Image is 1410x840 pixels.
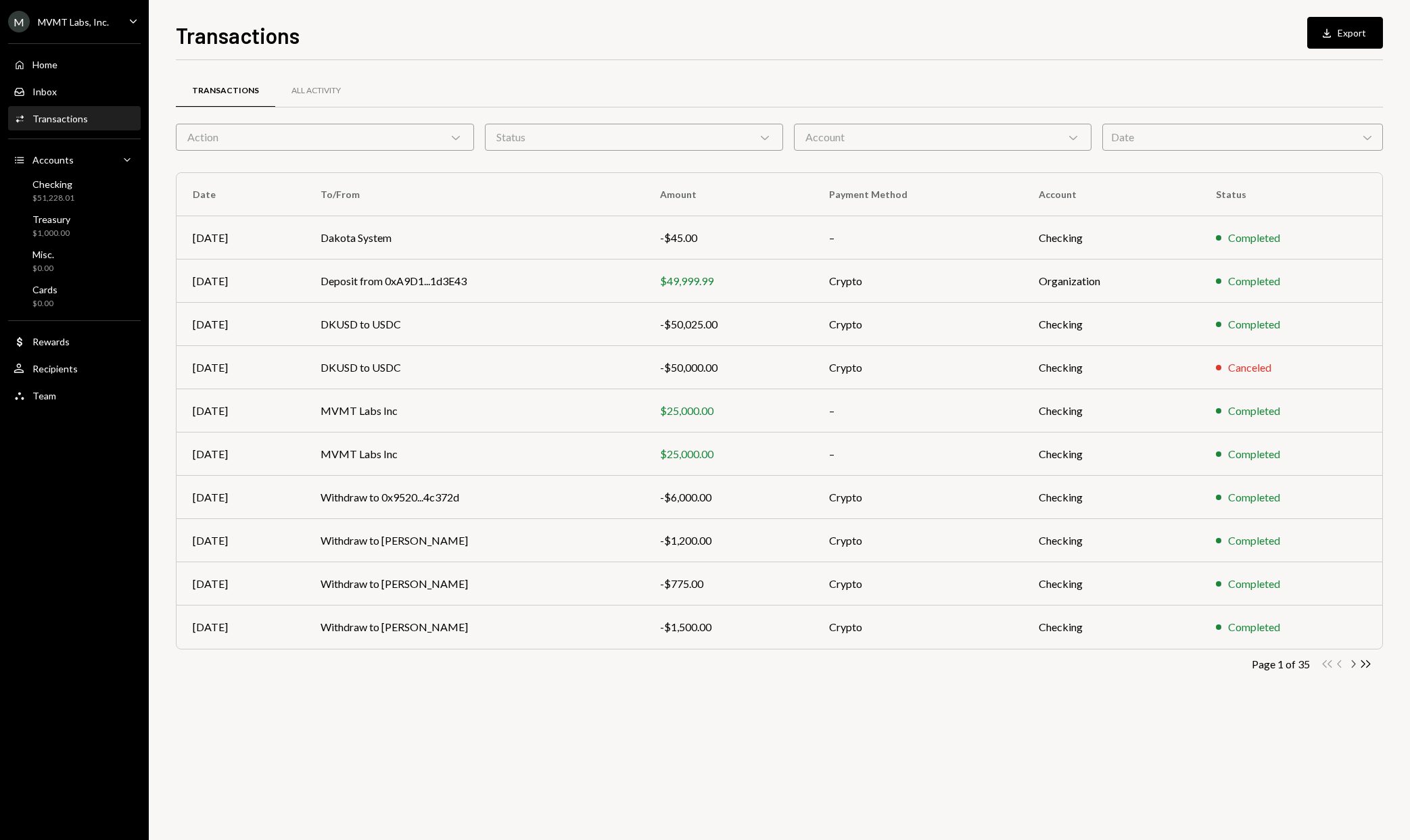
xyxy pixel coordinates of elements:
[660,533,797,549] div: -$1,200.00
[32,336,70,347] div: Rewards
[193,533,288,549] div: [DATE]
[8,106,141,130] a: Transactions
[8,147,141,172] a: Accounts
[813,216,1022,260] td: –
[660,576,797,592] div: -$775.00
[813,389,1022,433] td: –
[813,476,1022,519] td: Crypto
[485,124,783,151] div: Status
[1102,124,1383,151] div: Date
[193,230,288,246] div: [DATE]
[1228,619,1280,635] div: Completed
[813,433,1022,476] td: –
[1228,576,1280,592] div: Completed
[304,303,644,346] td: DKUSD to USDC
[32,178,74,190] div: Checking
[813,346,1022,389] td: Crypto
[8,79,141,103] a: Inbox
[32,298,57,310] div: $0.00
[1228,533,1280,549] div: Completed
[38,16,109,28] div: MVMT Labs, Inc.
[304,476,644,519] td: Withdraw to 0x9520...4c372d
[8,383,141,407] a: Team
[1228,403,1280,419] div: Completed
[304,519,644,562] td: Withdraw to [PERSON_NAME]
[176,124,474,151] div: Action
[794,124,1092,151] div: Account
[660,230,797,246] div: -$45.00
[1023,606,1200,649] td: Checking
[193,576,288,592] div: [DATE]
[32,214,70,225] div: Treasury
[1228,360,1271,376] div: Canceled
[304,173,644,216] th: To/From
[813,303,1022,346] td: Crypto
[304,260,644,303] td: Deposit from 0xA9D1...1d3E43
[1228,316,1280,332] div: Completed
[193,619,288,635] div: [DATE]
[660,489,797,505] div: -$6,000.00
[193,446,288,462] div: [DATE]
[32,249,54,260] div: Misc.
[32,228,70,239] div: $1,000.00
[1023,303,1200,346] td: Checking
[644,173,814,216] th: Amount
[32,284,57,295] div: Cards
[1228,489,1280,505] div: Completed
[8,209,141,242] a: Treasury$1,000.00
[193,489,288,505] div: [DATE]
[32,154,74,166] div: Accounts
[1023,346,1200,389] td: Checking
[813,562,1022,606] td: Crypto
[1307,17,1383,49] button: Export
[1023,389,1200,433] td: Checking
[32,263,54,274] div: $0.00
[304,606,644,649] td: Withdraw to [PERSON_NAME]
[1023,519,1200,562] td: Checking
[8,174,141,207] a: Checking$51,228.01
[8,356,141,380] a: Recipients
[193,360,288,376] div: [DATE]
[660,619,797,635] div: -$1,500.00
[304,433,644,476] td: MVMT Labs Inc
[660,446,797,462] div: $25,000.00
[8,329,141,353] a: Rewards
[304,562,644,606] td: Withdraw to [PERSON_NAME]
[304,216,644,260] td: Dakota System
[1252,658,1310,670] div: Page 1 of 35
[177,173,304,216] th: Date
[813,260,1022,303] td: Crypto
[32,363,78,374] div: Recipients
[8,245,141,277] a: Misc.$0.00
[32,113,88,124] div: Transactions
[660,360,797,376] div: -$50,000.00
[304,389,644,433] td: MVMT Labs Inc
[1228,230,1280,246] div: Completed
[813,606,1022,649] td: Crypto
[813,173,1022,216] th: Payment Method
[1023,476,1200,519] td: Checking
[813,519,1022,562] td: Crypto
[176,74,275,108] a: Transactions
[1200,173,1382,216] th: Status
[176,22,300,49] h1: Transactions
[660,316,797,332] div: -$50,025.00
[32,193,74,204] div: $51,228.01
[8,52,141,76] a: Home
[291,85,341,97] div: All Activity
[660,273,797,289] div: $49,999.99
[32,390,56,401] div: Team
[304,346,644,389] td: DKUSD to USDC
[1023,260,1200,303] td: Organization
[1023,216,1200,260] td: Checking
[8,11,30,32] div: M
[32,86,57,97] div: Inbox
[1023,562,1200,606] td: Checking
[1023,173,1200,216] th: Account
[193,316,288,332] div: [DATE]
[193,273,288,289] div: [DATE]
[275,74,357,108] a: All Activity
[8,280,141,312] a: Cards$0.00
[660,403,797,419] div: $25,000.00
[1228,446,1280,462] div: Completed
